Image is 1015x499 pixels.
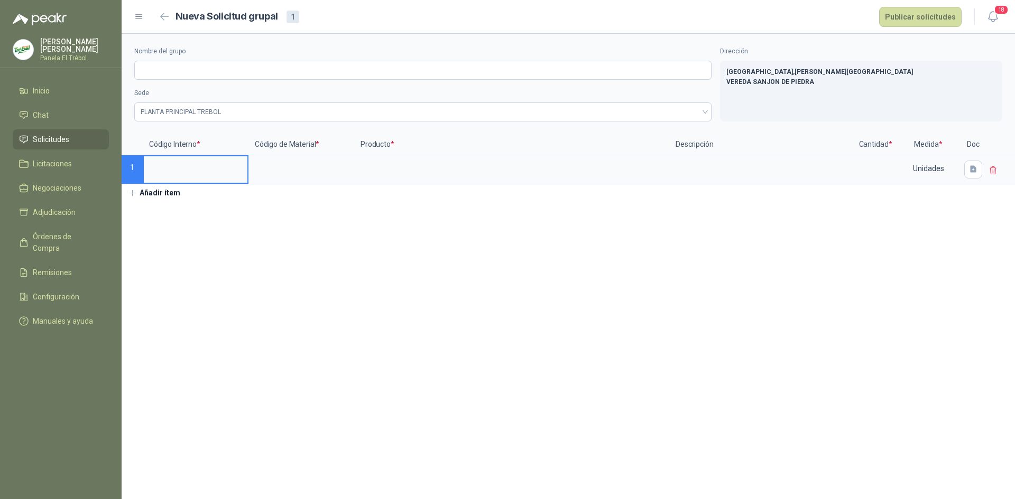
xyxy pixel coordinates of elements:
span: Negociaciones [33,182,81,194]
p: Código de Material [248,134,354,155]
p: Cantidad [854,134,897,155]
p: Producto [354,134,669,155]
p: Código Interno [143,134,248,155]
span: Inicio [33,85,50,97]
a: Negociaciones [13,178,109,198]
span: Adjudicación [33,206,76,218]
a: Remisiones [13,262,109,283]
div: Unidades [898,156,959,181]
p: Panela El Trébol [40,55,109,61]
a: Solicitudes [13,129,109,149]
img: Company Logo [13,40,33,60]
a: Chat [13,105,109,125]
button: Publicar solicitudes [879,7,962,27]
p: VEREDA SANJON DE PIEDRA [726,77,996,87]
span: Configuración [33,291,79,303]
label: Sede [134,88,712,98]
button: 18 [983,7,1002,26]
span: Remisiones [33,267,72,278]
p: [PERSON_NAME] [PERSON_NAME] [40,38,109,53]
span: Solicitudes [33,134,69,145]
label: Nombre del grupo [134,46,712,57]
a: Inicio [13,81,109,101]
button: Añadir ítem [122,184,187,202]
a: Manuales y ayuda [13,311,109,331]
span: PLANTA PRINCIPAL TREBOL [141,104,705,120]
div: 1 [287,11,299,23]
span: Manuales y ayuda [33,315,93,327]
a: Licitaciones [13,154,109,174]
a: Configuración [13,287,109,307]
h2: Nueva Solicitud grupal [176,9,278,24]
p: 1 [122,155,143,184]
p: Doc [960,134,986,155]
span: Chat [33,109,49,121]
img: Logo peakr [13,13,67,25]
a: Adjudicación [13,202,109,222]
span: Órdenes de Compra [33,231,99,254]
a: Órdenes de Compra [13,227,109,258]
span: 18 [994,5,1009,15]
p: [GEOGRAPHIC_DATA] , [PERSON_NAME][GEOGRAPHIC_DATA] [726,67,996,77]
p: Medida [897,134,960,155]
p: Descripción [669,134,854,155]
label: Dirección [720,46,1002,57]
span: Licitaciones [33,158,72,170]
